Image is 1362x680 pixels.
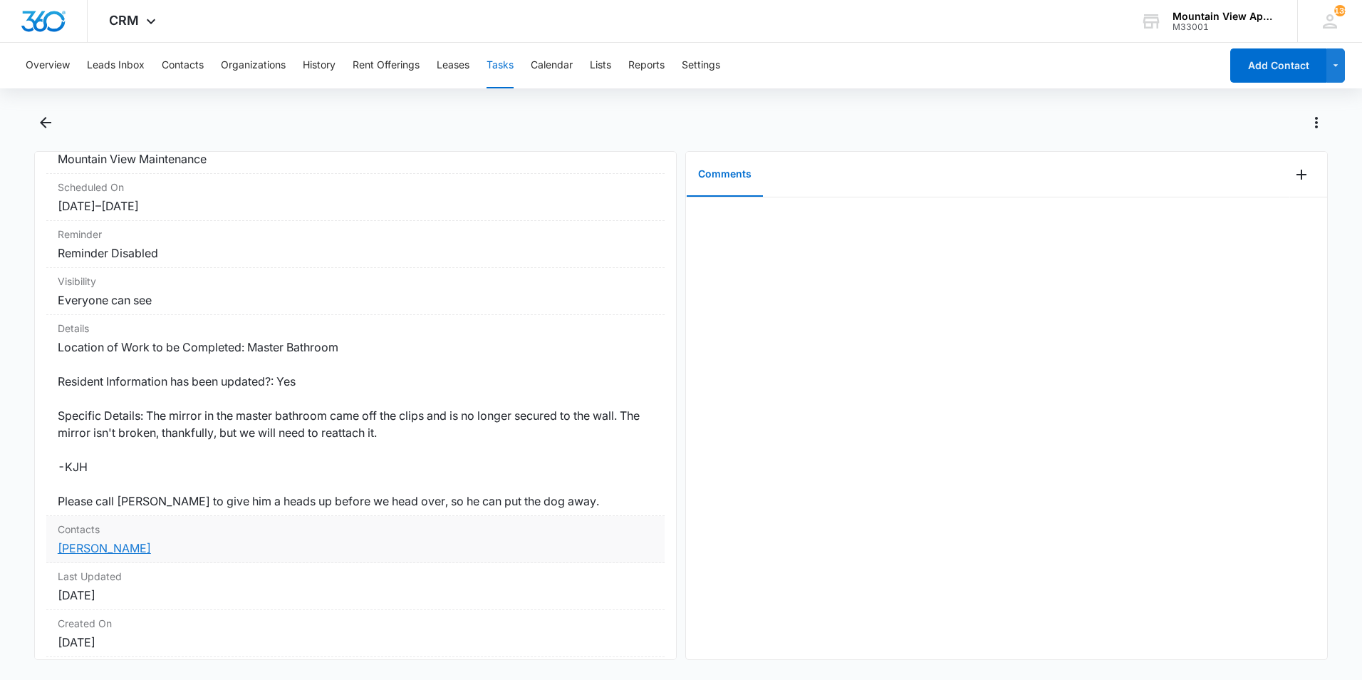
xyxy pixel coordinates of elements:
[58,541,151,555] a: [PERSON_NAME]
[34,111,56,134] button: Back
[221,43,286,88] button: Organizations
[531,43,573,88] button: Calendar
[46,315,665,516] div: DetailsLocation of Work to be Completed: Master Bathroom Resident Information has been updated?: ...
[26,43,70,88] button: Overview
[58,274,653,289] dt: Visibility
[487,43,514,88] button: Tasks
[46,563,665,610] div: Last Updated[DATE]
[58,587,653,604] dd: [DATE]
[590,43,611,88] button: Lists
[58,339,653,510] dd: Location of Work to be Completed: Master Bathroom Resident Information has been updated?: Yes Spe...
[1334,5,1346,16] span: 139
[46,221,665,268] div: ReminderReminder Disabled
[46,516,665,563] div: Contacts[PERSON_NAME]
[162,43,204,88] button: Contacts
[687,153,763,197] button: Comments
[109,13,139,28] span: CRM
[1173,22,1277,32] div: account id
[303,43,336,88] button: History
[58,292,653,309] dd: Everyone can see
[87,43,145,88] button: Leads Inbox
[58,180,653,195] dt: Scheduled On
[58,321,653,336] dt: Details
[58,244,653,262] dd: Reminder Disabled
[58,197,653,215] dd: [DATE] – [DATE]
[628,43,665,88] button: Reports
[682,43,720,88] button: Settings
[1290,163,1313,186] button: Add Comment
[1334,5,1346,16] div: notifications count
[58,569,653,584] dt: Last Updated
[46,610,665,657] div: Created On[DATE]
[353,43,420,88] button: Rent Offerings
[1230,48,1326,83] button: Add Contact
[58,634,653,651] dd: [DATE]
[58,150,653,168] dd: Mountain View Maintenance
[58,616,653,631] dt: Created On
[1305,111,1328,134] button: Actions
[437,43,469,88] button: Leases
[58,227,653,242] dt: Reminder
[1173,11,1277,22] div: account name
[58,522,653,537] dt: Contacts
[46,174,665,221] div: Scheduled On[DATE]–[DATE]
[46,268,665,315] div: VisibilityEveryone can see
